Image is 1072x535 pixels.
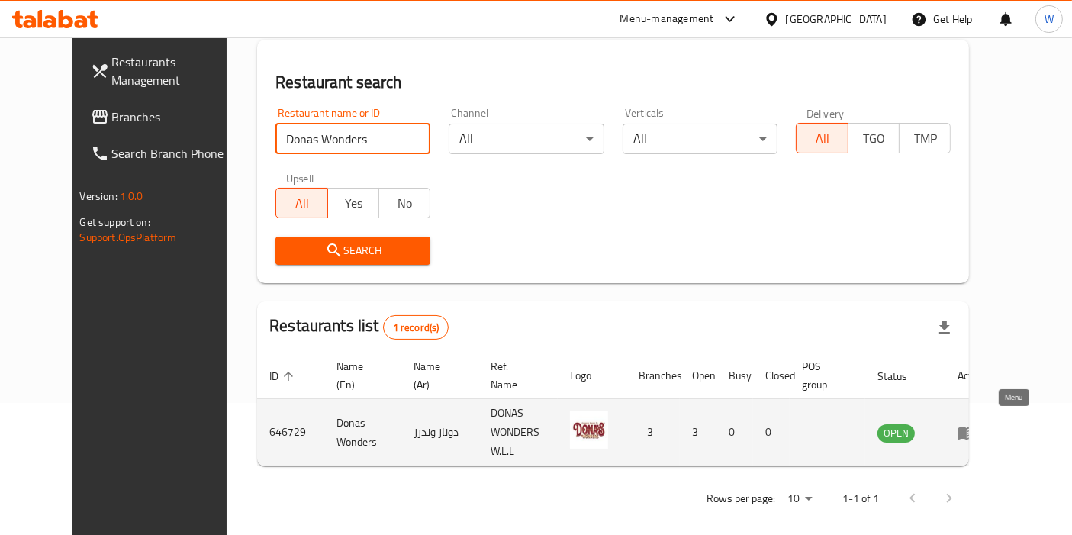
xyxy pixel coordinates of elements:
[275,71,951,94] h2: Restaurant search
[620,10,714,28] div: Menu-management
[570,411,608,449] img: Donas Wonders
[716,399,753,466] td: 0
[257,353,998,466] table: enhanced table
[112,53,240,89] span: Restaurants Management
[286,172,314,183] label: Upsell
[786,11,887,27] div: [GEOGRAPHIC_DATA]
[282,192,321,214] span: All
[680,399,716,466] td: 3
[269,314,449,340] h2: Restaurants list
[378,188,430,218] button: No
[707,489,775,508] p: Rows per page:
[120,186,143,206] span: 1.0.0
[383,315,449,340] div: Total records count
[558,353,626,399] th: Logo
[753,399,790,466] td: 0
[899,123,951,153] button: TMP
[626,399,680,466] td: 3
[491,357,539,394] span: Ref. Name
[414,357,460,394] span: Name (Ar)
[842,489,879,508] p: 1-1 of 1
[623,124,777,154] div: All
[269,367,298,385] span: ID
[112,108,240,126] span: Branches
[626,353,680,399] th: Branches
[855,127,893,150] span: TGO
[945,353,998,399] th: Action
[80,212,150,232] span: Get support on:
[327,188,379,218] button: Yes
[449,124,604,154] div: All
[716,353,753,399] th: Busy
[753,353,790,399] th: Closed
[781,488,818,511] div: Rows per page:
[275,124,430,154] input: Search for restaurant name or ID..
[478,399,558,466] td: DONAS WONDERS W.L.L
[803,127,842,150] span: All
[334,192,373,214] span: Yes
[802,357,847,394] span: POS group
[324,399,401,466] td: Donas Wonders
[275,188,327,218] button: All
[384,321,449,335] span: 1 record(s)
[79,44,252,98] a: Restaurants Management
[80,186,118,206] span: Version:
[336,357,383,394] span: Name (En)
[806,108,845,118] label: Delivery
[796,123,848,153] button: All
[906,127,945,150] span: TMP
[848,123,900,153] button: TGO
[877,424,915,442] span: OPEN
[926,309,963,346] div: Export file
[877,367,927,385] span: Status
[385,192,424,214] span: No
[112,144,240,163] span: Search Branch Phone
[680,353,716,399] th: Open
[401,399,478,466] td: دوناز وندرز
[79,135,252,172] a: Search Branch Phone
[275,237,430,265] button: Search
[80,227,177,247] a: Support.OpsPlatform
[79,98,252,135] a: Branches
[288,241,418,260] span: Search
[1045,11,1054,27] span: W
[877,424,915,443] div: OPEN
[257,399,324,466] td: 646729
